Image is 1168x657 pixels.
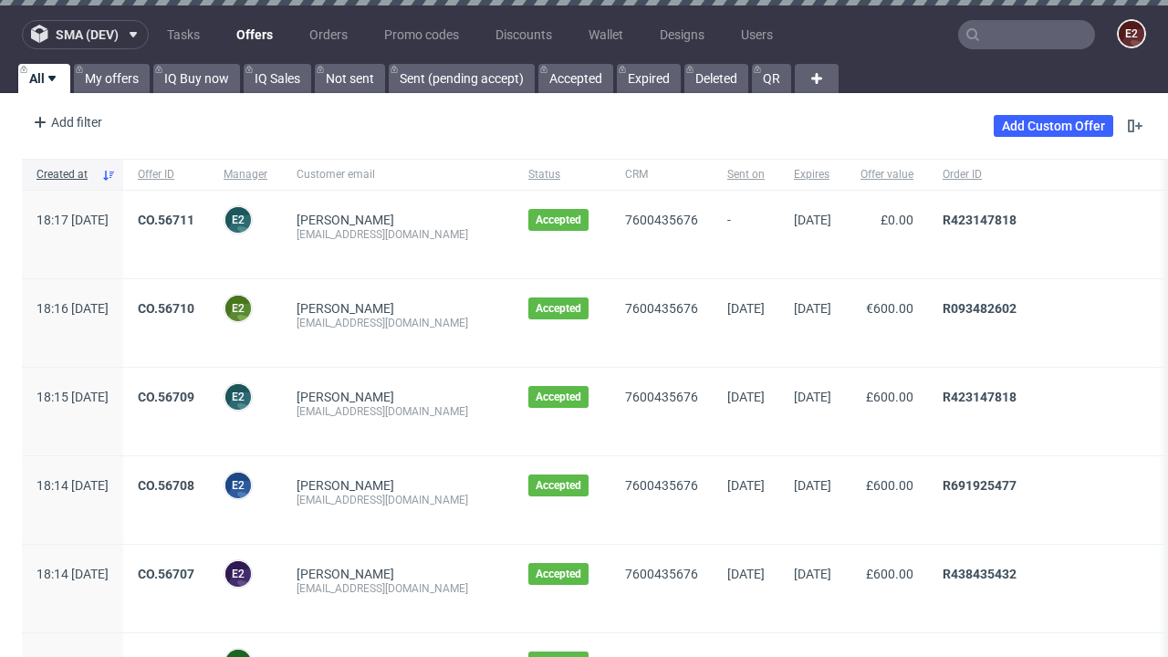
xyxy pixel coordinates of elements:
a: Expired [617,64,681,93]
a: CO.56708 [138,478,194,493]
span: £600.00 [866,567,913,581]
span: Accepted [536,213,581,227]
span: [DATE] [727,301,765,316]
span: Expires [794,167,831,182]
a: [PERSON_NAME] [297,213,394,227]
span: Created at [36,167,94,182]
span: 18:15 [DATE] [36,390,109,404]
span: - [727,213,765,256]
a: R691925477 [943,478,1017,493]
a: [PERSON_NAME] [297,301,394,316]
span: €600.00 [866,301,913,316]
a: Offers [225,20,284,49]
a: 7600435676 [625,301,698,316]
a: CO.56707 [138,567,194,581]
figcaption: e2 [225,384,251,410]
a: R423147818 [943,390,1017,404]
a: IQ Buy now [153,64,240,93]
div: Add filter [26,108,106,137]
span: [DATE] [727,567,765,581]
span: Offer ID [138,167,194,182]
a: Not sent [315,64,385,93]
a: Wallet [578,20,634,49]
a: Promo codes [373,20,470,49]
span: [DATE] [794,301,831,316]
span: 18:17 [DATE] [36,213,109,227]
span: Customer email [297,167,499,182]
div: [EMAIL_ADDRESS][DOMAIN_NAME] [297,581,499,596]
span: sma (dev) [56,28,119,41]
span: Accepted [536,390,581,404]
a: 7600435676 [625,213,698,227]
a: Sent (pending accept) [389,64,535,93]
a: 7600435676 [625,567,698,581]
a: Discounts [485,20,563,49]
a: CO.56710 [138,301,194,316]
a: Add Custom Offer [994,115,1113,137]
figcaption: e2 [225,296,251,321]
a: QR [752,64,791,93]
figcaption: e2 [225,561,251,587]
a: R438435432 [943,567,1017,581]
span: £600.00 [866,478,913,493]
a: CO.56709 [138,390,194,404]
span: Status [528,167,596,182]
span: £0.00 [881,213,913,227]
span: 18:16 [DATE] [36,301,109,316]
span: [DATE] [794,567,831,581]
figcaption: e2 [225,473,251,498]
span: Manager [224,167,267,182]
div: [EMAIL_ADDRESS][DOMAIN_NAME] [297,404,499,419]
div: [EMAIL_ADDRESS][DOMAIN_NAME] [297,493,499,507]
span: Accepted [536,301,581,316]
a: [PERSON_NAME] [297,478,394,493]
a: My offers [74,64,150,93]
figcaption: e2 [225,207,251,233]
span: Offer value [860,167,913,182]
span: Order ID [943,167,1142,182]
a: All [18,64,70,93]
div: [EMAIL_ADDRESS][DOMAIN_NAME] [297,316,499,330]
span: Sent on [727,167,765,182]
a: [PERSON_NAME] [297,567,394,581]
span: [DATE] [727,390,765,404]
figcaption: e2 [1119,21,1144,47]
a: [PERSON_NAME] [297,390,394,404]
span: [DATE] [794,478,831,493]
a: Designs [649,20,715,49]
a: Orders [298,20,359,49]
button: sma (dev) [22,20,149,49]
a: IQ Sales [244,64,311,93]
a: 7600435676 [625,390,698,404]
span: 18:14 [DATE] [36,567,109,581]
a: Tasks [156,20,211,49]
a: Deleted [684,64,748,93]
span: CRM [625,167,698,182]
span: Accepted [536,567,581,581]
a: CO.56711 [138,213,194,227]
a: 7600435676 [625,478,698,493]
span: [DATE] [794,390,831,404]
a: R423147818 [943,213,1017,227]
span: Accepted [536,478,581,493]
div: [EMAIL_ADDRESS][DOMAIN_NAME] [297,227,499,242]
a: R093482602 [943,301,1017,316]
a: Accepted [538,64,613,93]
a: Users [730,20,784,49]
span: [DATE] [794,213,831,227]
span: £600.00 [866,390,913,404]
span: 18:14 [DATE] [36,478,109,493]
span: [DATE] [727,478,765,493]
